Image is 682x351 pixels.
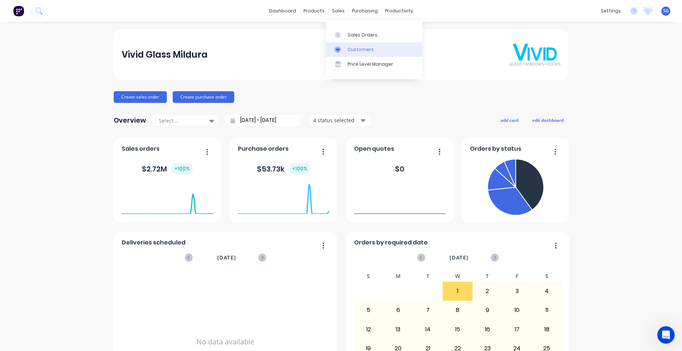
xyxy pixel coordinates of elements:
[395,163,404,174] div: $ 0
[473,282,502,300] div: 2
[300,5,328,16] div: products
[257,163,310,175] div: $ 53.73k
[238,144,289,153] span: Purchase orders
[413,271,443,282] div: T
[657,326,675,344] iframe: Intercom live chat
[532,271,562,282] div: S
[502,320,532,339] div: 17
[383,271,413,282] div: M
[13,5,24,16] img: Factory
[528,115,568,125] button: edit dashboard
[443,320,472,339] div: 15
[171,163,193,175] div: + 100 %
[348,46,374,53] div: Customers
[443,271,473,282] div: W
[114,113,146,128] div: Overview
[443,301,472,319] div: 8
[309,115,371,126] button: 4 status selected
[502,271,532,282] div: F
[122,144,160,153] span: Sales orders
[413,301,443,319] div: 7
[473,271,502,282] div: T
[328,5,348,16] div: sales
[326,27,422,42] a: Sales Orders
[473,320,502,339] div: 16
[470,144,521,153] span: Orders by status
[348,32,377,38] div: Sales Orders
[326,57,422,72] a: Price Level Manager
[122,47,208,62] div: Vivid Glass Mildura
[509,44,560,66] img: Vivid Glass Mildura
[354,301,383,319] div: 5
[173,91,234,103] button: Create purchase order
[532,282,561,300] div: 4
[289,163,310,175] div: + 100 %
[354,271,384,282] div: S
[443,282,472,300] div: 1
[217,254,236,262] span: [DATE]
[142,163,193,175] div: $ 2.72M
[122,238,185,247] span: Deliveries scheduled
[348,61,393,67] div: Price Level Manager
[348,5,381,16] div: purchasing
[473,301,502,319] div: 9
[502,301,532,319] div: 10
[381,5,417,16] div: productivity
[532,301,561,319] div: 11
[502,282,532,300] div: 3
[384,301,413,319] div: 6
[413,320,443,339] div: 14
[354,144,394,153] span: Open quotes
[496,115,523,125] button: add card
[663,8,669,14] span: SG
[597,5,624,16] div: settings
[326,42,422,57] a: Customers
[354,320,383,339] div: 12
[450,254,469,262] span: [DATE]
[313,116,359,124] div: 4 status selected
[266,5,300,16] a: dashboard
[114,91,167,103] button: Create sales order
[384,320,413,339] div: 13
[532,320,561,339] div: 18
